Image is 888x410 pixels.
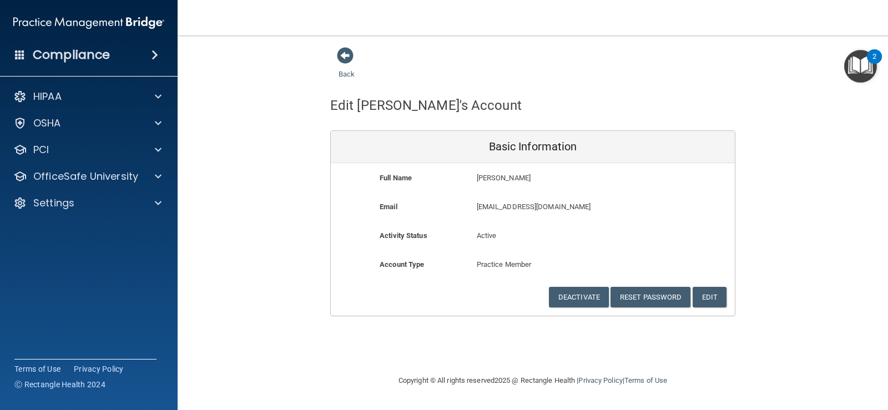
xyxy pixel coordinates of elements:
[339,57,355,78] a: Back
[33,196,74,210] p: Settings
[13,12,164,34] img: PMB logo
[380,174,412,182] b: Full Name
[624,376,667,384] a: Terms of Use
[33,170,138,183] p: OfficeSafe University
[33,117,61,130] p: OSHA
[380,260,424,269] b: Account Type
[693,287,726,307] button: Edit
[13,143,162,156] a: PCI
[331,131,735,163] div: Basic Information
[844,50,877,83] button: Open Resource Center, 2 new notifications
[610,287,690,307] button: Reset Password
[380,231,427,240] b: Activity Status
[330,363,735,398] div: Copyright © All rights reserved 2025 @ Rectangle Health | |
[477,171,654,185] p: [PERSON_NAME]
[477,229,589,242] p: Active
[13,196,162,210] a: Settings
[13,170,162,183] a: OfficeSafe University
[477,200,654,214] p: [EMAIL_ADDRESS][DOMAIN_NAME]
[380,203,397,211] b: Email
[549,287,609,307] button: Deactivate
[13,117,162,130] a: OSHA
[477,258,589,271] p: Practice Member
[13,90,162,103] a: HIPAA
[14,379,105,390] span: Ⓒ Rectangle Health 2024
[14,363,60,374] a: Terms of Use
[330,98,522,113] h4: Edit [PERSON_NAME]'s Account
[872,57,876,71] div: 2
[578,376,622,384] a: Privacy Policy
[696,332,875,376] iframe: Drift Widget Chat Controller
[33,90,62,103] p: HIPAA
[74,363,124,374] a: Privacy Policy
[33,47,110,63] h4: Compliance
[33,143,49,156] p: PCI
